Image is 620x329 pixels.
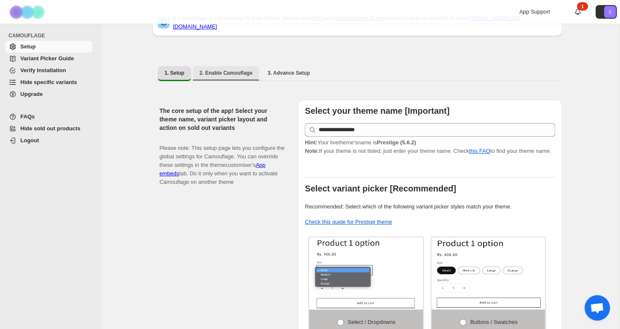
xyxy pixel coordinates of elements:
[159,107,284,132] h2: The core setup of the app! Select your theme name, variant picker layout and action on sold out v...
[305,138,555,155] p: If your theme is not listed, just enter your theme name. Check to find your theme name.
[377,139,416,146] strong: Prestige (5.6.2)
[469,148,490,154] a: this FAQ
[584,295,610,321] a: Open chat
[20,137,39,143] span: Logout
[200,70,253,76] span: 2. Enable Camouflage
[309,237,423,309] img: Select / Dropdowns
[20,79,77,85] span: Hide specific variants
[20,43,36,50] span: Setup
[348,319,395,325] span: Select / Dropdowns
[20,91,43,97] span: Upgrade
[5,41,92,53] a: Setup
[20,125,81,132] span: Hide sold out products
[305,148,319,154] strong: Note:
[164,70,184,76] span: 1. Setup
[305,106,449,115] b: Select your theme name [Important]
[604,6,616,18] span: Avatar with initials S
[595,5,617,19] button: Avatar with initials S
[8,32,96,39] span: CAMOUFLAGE
[305,139,317,146] strong: Hint:
[577,2,588,11] div: 1
[5,88,92,100] a: Upgrade
[305,202,555,211] p: Recommended: Select which of the following variant picker styles match your theme.
[305,139,416,146] span: Your live theme's name is
[305,184,456,193] b: Select variant picker [Recommended]
[159,135,284,186] p: Please note: This setup page lets you configure the global settings for Camouflage. You can overr...
[305,219,392,225] a: Check this guide for Prestige theme
[431,237,545,309] img: Buttons / Swatches
[5,111,92,123] a: FAQs
[5,135,92,146] a: Logout
[267,70,310,76] span: 3. Advance Setup
[573,8,582,16] a: 1
[20,113,35,120] span: FAQs
[20,67,66,73] span: Verify Installation
[5,65,92,76] a: Verify Installation
[608,9,611,14] text: S
[5,123,92,135] a: Hide sold out products
[470,319,517,325] span: Buttons / Swatches
[5,53,92,65] a: Variant Picker Guide
[519,8,550,15] span: App Support
[7,0,49,24] img: Camouflage
[20,55,74,62] span: Variant Picker Guide
[5,76,92,88] a: Hide specific variants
